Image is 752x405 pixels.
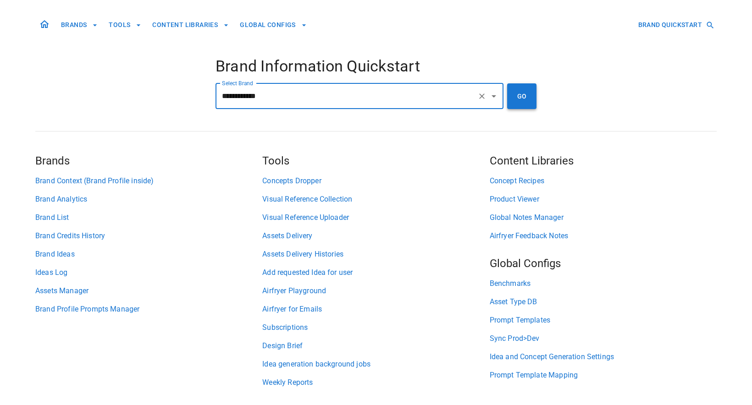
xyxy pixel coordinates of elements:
[635,16,717,33] button: BRAND QUICKSTART
[222,79,253,87] label: Select Brand
[262,175,489,186] a: Concepts Dropper
[35,153,262,168] h5: Brands
[476,90,488,103] button: Clear
[262,340,489,351] a: Design Brief
[490,315,717,326] a: Prompt Templates
[262,249,489,260] a: Assets Delivery Histories
[262,212,489,223] a: Visual Reference Uploader
[35,194,262,205] a: Brand Analytics
[490,256,717,271] h5: Global Configs
[490,175,717,186] a: Concept Recipes
[262,322,489,333] a: Subscriptions
[262,304,489,315] a: Airfryer for Emails
[262,153,489,168] h5: Tools
[262,285,489,296] a: Airfryer Playground
[487,90,500,103] button: Open
[490,296,717,307] a: Asset Type DB
[262,267,489,278] a: Add requested Idea for user
[490,153,717,168] h5: Content Libraries
[35,249,262,260] a: Brand Ideas
[490,194,717,205] a: Product Viewer
[490,351,717,362] a: Idea and Concept Generation Settings
[35,304,262,315] a: Brand Profile Prompts Manager
[35,285,262,296] a: Assets Manager
[105,16,145,33] button: TOOLS
[262,377,489,388] a: Weekly Reports
[507,83,536,109] button: GO
[236,16,310,33] button: GLOBAL CONFIGS
[216,57,536,76] h4: Brand Information Quickstart
[35,267,262,278] a: Ideas Log
[490,333,717,344] a: Sync Prod>Dev
[35,230,262,241] a: Brand Credits History
[35,175,262,186] a: Brand Context (Brand Profile inside)
[262,359,489,370] a: Idea generation background jobs
[490,230,717,241] a: Airfryer Feedback Notes
[149,16,232,33] button: CONTENT LIBRARIES
[262,194,489,205] a: Visual Reference Collection
[490,278,717,289] a: Benchmarks
[35,212,262,223] a: Brand List
[57,16,101,33] button: BRANDS
[262,230,489,241] a: Assets Delivery
[490,370,717,381] a: Prompt Template Mapping
[490,212,717,223] a: Global Notes Manager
